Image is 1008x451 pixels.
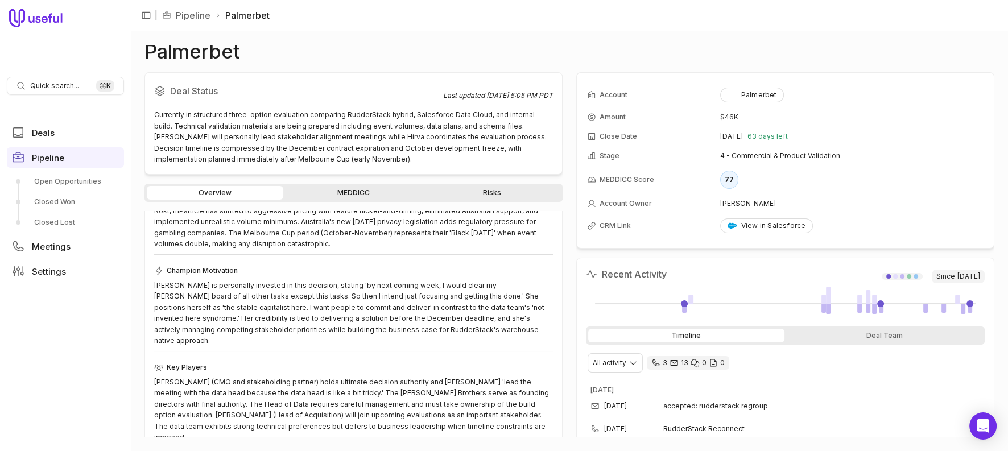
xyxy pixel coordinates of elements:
[600,199,652,208] span: Account Owner
[747,132,788,141] span: 63 days left
[7,172,124,191] a: Open Opportunities
[720,171,738,189] div: 77
[720,218,813,233] a: View in Salesforce
[32,267,66,276] span: Settings
[957,272,980,281] time: [DATE]
[604,402,627,411] time: [DATE]
[154,280,553,346] div: [PERSON_NAME] is personally invested in this decision, stating 'by next coming week, I would clea...
[154,183,553,250] div: Palmerbet faces a forced migration from mParticle due to minimum volume requirements (30 billion ...
[7,193,124,211] a: Closed Won
[7,172,124,231] div: Pipeline submenu
[154,82,443,100] h2: Deal Status
[600,221,631,230] span: CRM Link
[720,195,984,213] td: [PERSON_NAME]
[586,267,667,281] h2: Recent Activity
[720,108,984,126] td: $46K
[720,88,784,102] button: Palmerbet
[147,186,283,200] a: Overview
[32,129,55,137] span: Deals
[600,90,627,100] span: Account
[663,424,966,433] span: RudderStack Reconnect
[486,91,553,100] time: [DATE] 5:05 PM PDT
[96,80,114,92] kbd: ⌘ K
[7,213,124,231] a: Closed Lost
[154,109,553,165] div: Currently in structured three-option evaluation comparing RudderStack hybrid, Salesforce Data Clo...
[720,147,984,165] td: 4 - Commercial & Product Validation
[787,329,983,342] div: Deal Team
[30,81,79,90] span: Quick search...
[600,175,654,184] span: MEDDICC Score
[32,242,71,251] span: Meetings
[7,261,124,282] a: Settings
[7,122,124,143] a: Deals
[154,264,553,278] div: Champion Motivation
[604,424,627,433] time: [DATE]
[600,132,637,141] span: Close Date
[424,186,560,200] a: Risks
[663,402,768,411] span: accepted: rudderstack regroup
[154,376,553,443] div: [PERSON_NAME] (CMO and stakeholding partner) holds ultimate decision authority and [PERSON_NAME] ...
[647,356,729,370] div: 3 calls and 13 email threads
[176,9,210,22] a: Pipeline
[600,113,626,122] span: Amount
[588,329,784,342] div: Timeline
[932,270,985,283] span: Since
[144,45,240,59] h1: Palmerbet
[286,186,422,200] a: MEDDICC
[7,236,124,256] a: Meetings
[155,9,158,22] span: |
[720,132,743,141] time: [DATE]
[600,151,619,160] span: Stage
[154,361,553,374] div: Key Players
[32,154,64,162] span: Pipeline
[728,221,806,230] div: View in Salesforce
[138,7,155,24] button: Collapse sidebar
[215,9,270,22] li: Palmerbet
[969,412,997,440] div: Open Intercom Messenger
[7,147,124,168] a: Pipeline
[590,386,614,394] time: [DATE]
[443,91,553,100] div: Last updated
[728,90,777,100] div: Palmerbet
